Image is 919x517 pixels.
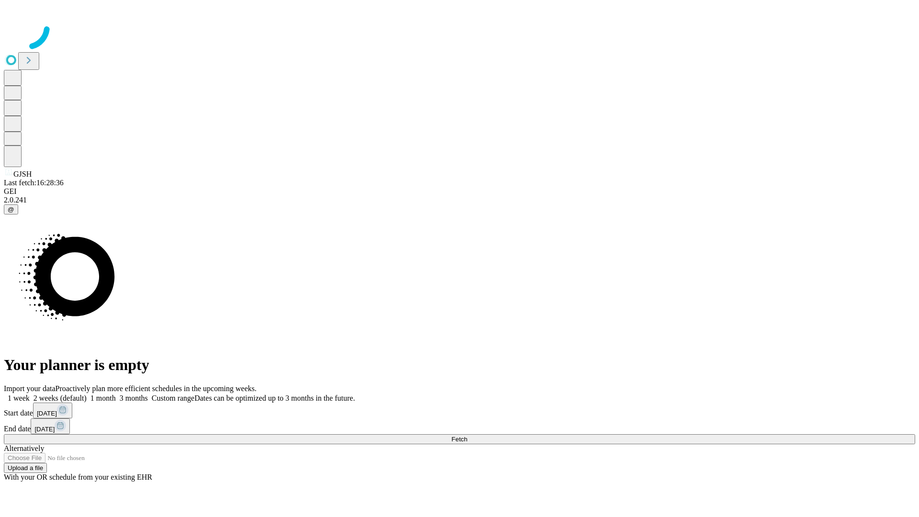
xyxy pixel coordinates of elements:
[31,418,70,434] button: [DATE]
[33,403,72,418] button: [DATE]
[8,206,14,213] span: @
[56,384,257,393] span: Proactively plan more efficient schedules in the upcoming weeks.
[4,434,915,444] button: Fetch
[4,418,915,434] div: End date
[194,394,355,402] span: Dates can be optimized up to 3 months in the future.
[4,196,915,204] div: 2.0.241
[4,473,152,481] span: With your OR schedule from your existing EHR
[4,463,47,473] button: Upload a file
[4,356,915,374] h1: Your planner is empty
[4,444,44,452] span: Alternatively
[4,204,18,214] button: @
[8,394,30,402] span: 1 week
[4,187,915,196] div: GEI
[13,170,32,178] span: GJSH
[34,394,87,402] span: 2 weeks (default)
[152,394,194,402] span: Custom range
[90,394,116,402] span: 1 month
[120,394,148,402] span: 3 months
[4,403,915,418] div: Start date
[37,410,57,417] span: [DATE]
[451,436,467,443] span: Fetch
[4,179,64,187] span: Last fetch: 16:28:36
[34,426,55,433] span: [DATE]
[4,384,56,393] span: Import your data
